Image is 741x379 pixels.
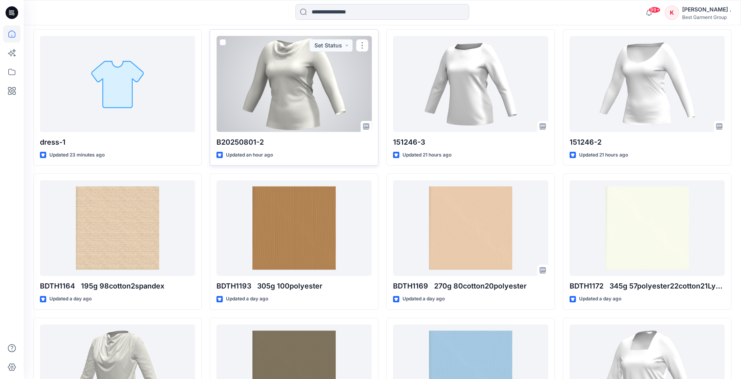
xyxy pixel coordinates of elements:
[570,281,725,292] p: BDTH1172 345g 57polyester22cotton21Lyocell
[40,137,195,148] p: dress-1
[226,151,273,159] p: Updated an hour ago
[570,36,725,132] a: 151246-2
[393,36,548,132] a: 151246-3
[402,151,451,159] p: Updated 21 hours ago
[393,137,548,148] p: 151246-3
[49,295,92,303] p: Updated a day ago
[226,295,268,303] p: Updated a day ago
[216,137,372,148] p: B20250801-2
[216,36,372,132] a: B20250801-2
[216,180,372,276] a: BDTH1193 305g 100polyester
[402,295,445,303] p: Updated a day ago
[682,14,731,20] div: Best Garment Group
[40,36,195,132] a: dress-1
[393,281,548,292] p: BDTH1169 270g 80cotton20polyester
[665,6,679,20] div: K
[570,180,725,276] a: BDTH1172 345g 57polyester22cotton21Lyocell
[570,137,725,148] p: 151246-2
[49,151,105,159] p: Updated 23 minutes ago
[40,281,195,292] p: BDTH1164 195g 98cotton2spandex
[682,5,731,14] div: [PERSON_NAME] .
[649,7,660,13] span: 99+
[579,295,621,303] p: Updated a day ago
[579,151,628,159] p: Updated 21 hours ago
[216,281,372,292] p: BDTH1193 305g 100polyester
[393,180,548,276] a: BDTH1169 270g 80cotton20polyester
[40,180,195,276] a: BDTH1164 195g 98cotton2spandex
